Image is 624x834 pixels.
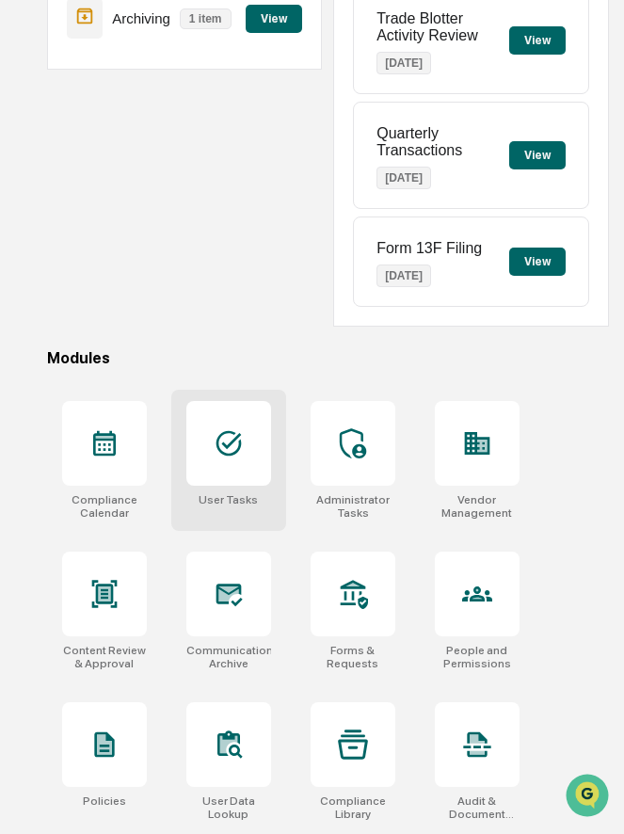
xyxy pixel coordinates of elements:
a: 🗄️Attestations [129,230,241,264]
div: Forms & Requests [311,644,395,670]
button: View [509,26,566,55]
a: Powered byPylon [133,318,228,333]
a: 🖐️Preclearance [11,230,129,264]
div: 🔎 [19,275,34,290]
a: 🔎Data Lookup [11,265,126,299]
div: Compliance Calendar [62,493,147,520]
div: Modules [47,349,609,367]
button: View [246,5,302,33]
p: [DATE] [376,52,431,74]
div: Audit & Document Logs [435,794,520,821]
div: We're available if you need us! [64,163,238,178]
div: Start new chat [64,144,309,163]
button: View [509,141,566,169]
p: 1 item [180,8,232,29]
p: [DATE] [376,167,431,189]
div: 🖐️ [19,239,34,254]
p: [DATE] [376,265,431,287]
div: Policies [83,794,126,808]
div: Compliance Library [311,794,395,821]
iframe: Open customer support [564,772,615,823]
span: Preclearance [38,237,121,256]
div: User Tasks [199,493,258,506]
div: 🗄️ [136,239,152,254]
span: Data Lookup [38,273,119,292]
span: Attestations [155,237,233,256]
div: Communications Archive [186,644,271,670]
a: View [246,8,302,26]
div: Vendor Management [435,493,520,520]
div: People and Permissions [435,644,520,670]
img: 1746055101610-c473b297-6a78-478c-a979-82029cc54cd1 [19,144,53,178]
div: Administrator Tasks [311,493,395,520]
p: Trade Blotter Activity Review [376,10,508,44]
button: Start new chat [320,150,343,172]
p: How can we help? [19,40,343,70]
button: View [509,248,566,276]
p: Quarterly Transactions [376,125,508,159]
div: User Data Lookup [186,794,271,821]
p: Archiving [112,10,170,26]
p: Form 13F Filing [376,240,482,257]
div: Content Review & Approval [62,644,147,670]
span: Pylon [187,319,228,333]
